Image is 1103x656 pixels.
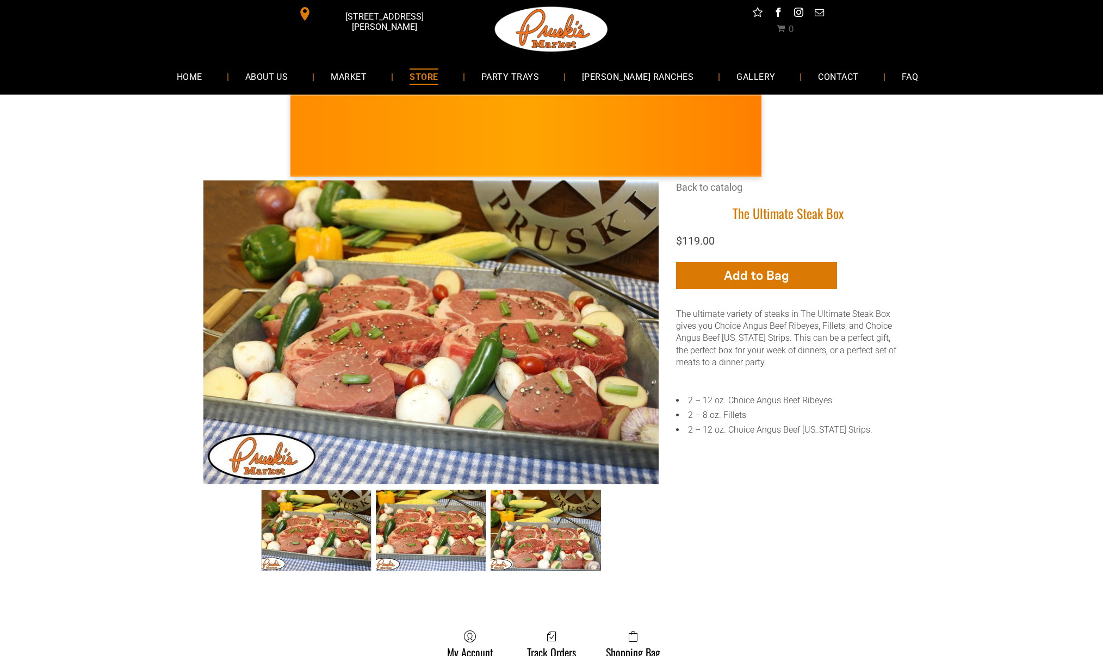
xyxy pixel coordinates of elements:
[465,62,555,91] a: PARTY TRAYS
[676,409,900,421] li: 2 – 8 oz. Fillets
[290,5,457,22] a: [STREET_ADDRESS][PERSON_NAME]
[724,267,789,283] span: Add to Bag
[676,395,900,407] li: 2 – 12 oz. Choice Angus Beef Ribeyes
[203,180,659,484] img: The Ultimate Steak Box
[771,5,785,22] a: facebook
[261,490,371,571] a: The Ultimate Steak Box 0
[566,62,710,91] a: [PERSON_NAME] RANCHES
[314,62,383,91] a: MARKET
[314,6,455,38] span: [STREET_ADDRESS][PERSON_NAME]
[676,262,837,289] button: Add to Bag
[813,5,827,22] a: email
[676,308,900,447] div: The ultimate variety of steaks in The Ultimate Steak Box gives you Choice Angus Beef Ribeyes, Fil...
[788,24,794,34] span: 0
[676,234,715,247] span: $119.00
[676,205,900,222] h1: The Ultimate Steak Box
[491,490,601,571] a: The Ultimate Steak Box 003 2
[393,62,454,91] a: STORE
[376,490,486,571] a: The Ultimate Steak Box 002 1
[792,5,806,22] a: instagram
[676,180,900,205] div: Breadcrumbs
[720,62,791,91] a: GALLERY
[676,424,900,436] li: 2 – 12 oz. Choice Angus Beef [US_STATE] Strips.
[751,5,765,22] a: Social network
[885,62,934,91] a: FAQ
[737,143,951,161] span: [PERSON_NAME] MARKET
[802,62,875,91] a: CONTACT
[229,62,305,91] a: ABOUT US
[676,182,742,193] a: Back to catalog
[160,62,219,91] a: HOME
